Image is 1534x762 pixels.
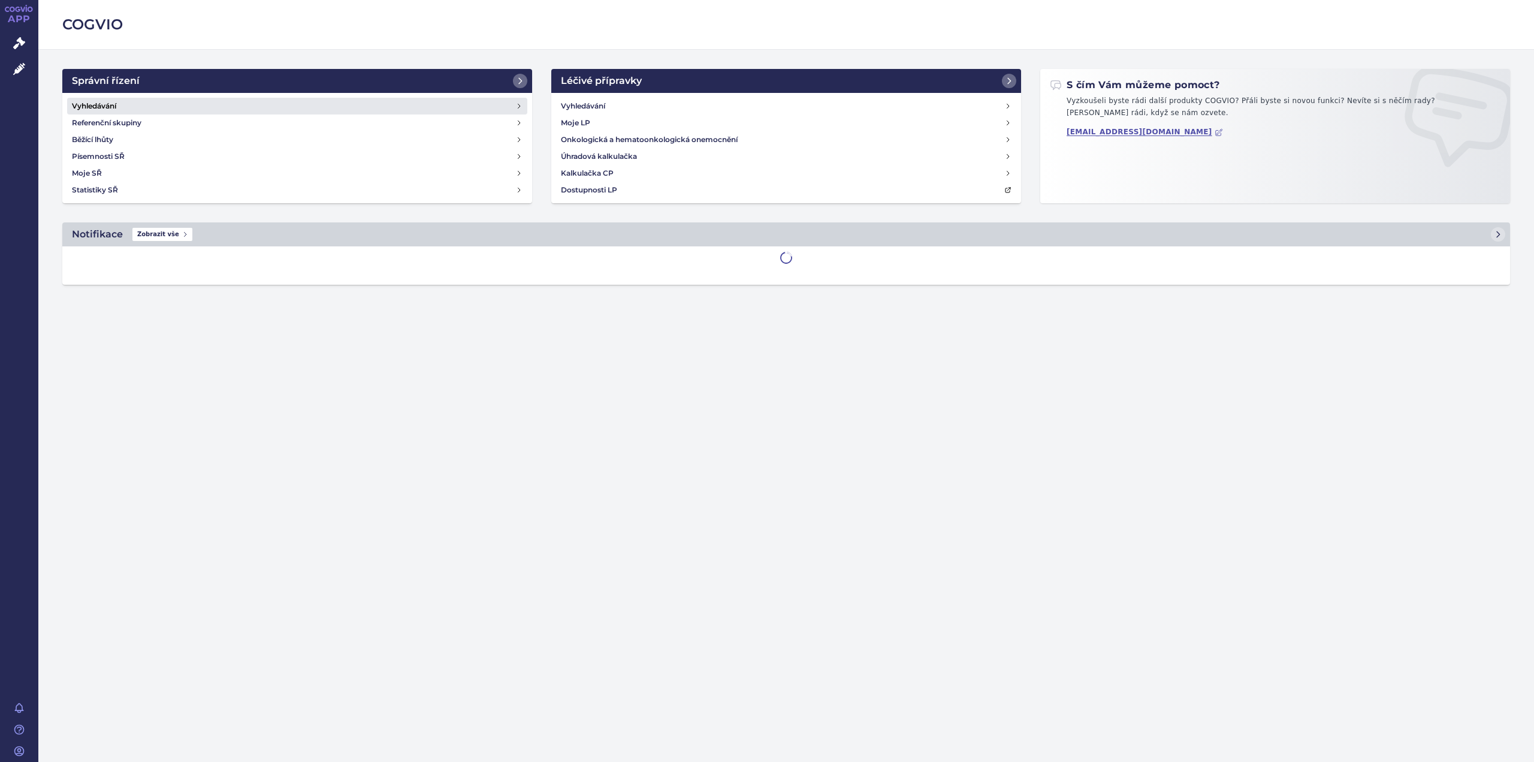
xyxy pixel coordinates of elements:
[72,74,140,88] h2: Správní řízení
[561,74,642,88] h2: Léčivé přípravky
[561,117,590,129] h4: Moje LP
[132,228,192,241] span: Zobrazit vše
[72,150,125,162] h4: Písemnosti SŘ
[67,182,527,198] a: Statistiky SŘ
[67,131,527,148] a: Běžící lhůty
[556,148,1016,165] a: Úhradová kalkulačka
[62,14,1510,35] h2: COGVIO
[72,117,141,129] h4: Referenční skupiny
[67,98,527,115] a: Vyhledávání
[72,184,118,196] h4: Statistiky SŘ
[67,115,527,131] a: Referenční skupiny
[72,100,116,112] h4: Vyhledávání
[62,69,532,93] a: Správní řízení
[561,167,614,179] h4: Kalkulačka CP
[561,134,738,146] h4: Onkologická a hematoonkologická onemocnění
[67,165,527,182] a: Moje SŘ
[556,131,1016,148] a: Onkologická a hematoonkologická onemocnění
[72,227,123,242] h2: Notifikace
[72,134,113,146] h4: Běžící lhůty
[67,148,527,165] a: Písemnosti SŘ
[1067,128,1223,137] a: [EMAIL_ADDRESS][DOMAIN_NAME]
[556,98,1016,115] a: Vyhledávání
[72,167,102,179] h4: Moje SŘ
[556,165,1016,182] a: Kalkulačka CP
[551,69,1021,93] a: Léčivé přípravky
[561,184,617,196] h4: Dostupnosti LP
[62,222,1510,246] a: NotifikaceZobrazit vše
[556,115,1016,131] a: Moje LP
[1050,95,1500,124] p: Vyzkoušeli byste rádi další produkty COGVIO? Přáli byste si novou funkci? Nevíte si s něčím rady?...
[561,100,605,112] h4: Vyhledávání
[561,150,637,162] h4: Úhradová kalkulačka
[1050,79,1220,92] h2: S čím Vám můžeme pomoct?
[556,182,1016,198] a: Dostupnosti LP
